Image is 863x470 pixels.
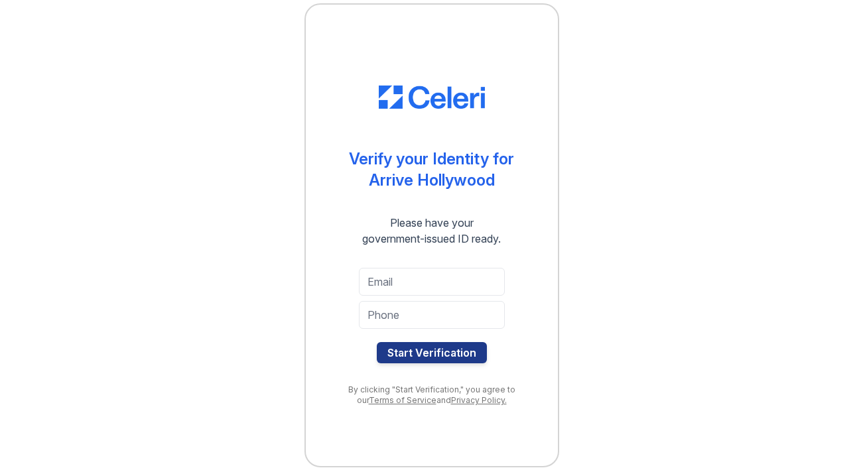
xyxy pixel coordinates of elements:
[377,342,487,363] button: Start Verification
[338,215,525,247] div: Please have your government-issued ID ready.
[379,86,485,109] img: CE_Logo_Blue-a8612792a0a2168367f1c8372b55b34899dd931a85d93a1a3d3e32e68fde9ad4.png
[369,395,436,405] a: Terms of Service
[359,268,505,296] input: Email
[359,301,505,329] input: Phone
[349,148,514,191] div: Verify your Identity for Arrive Hollywood
[451,395,507,405] a: Privacy Policy.
[332,384,531,406] div: By clicking "Start Verification," you agree to our and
